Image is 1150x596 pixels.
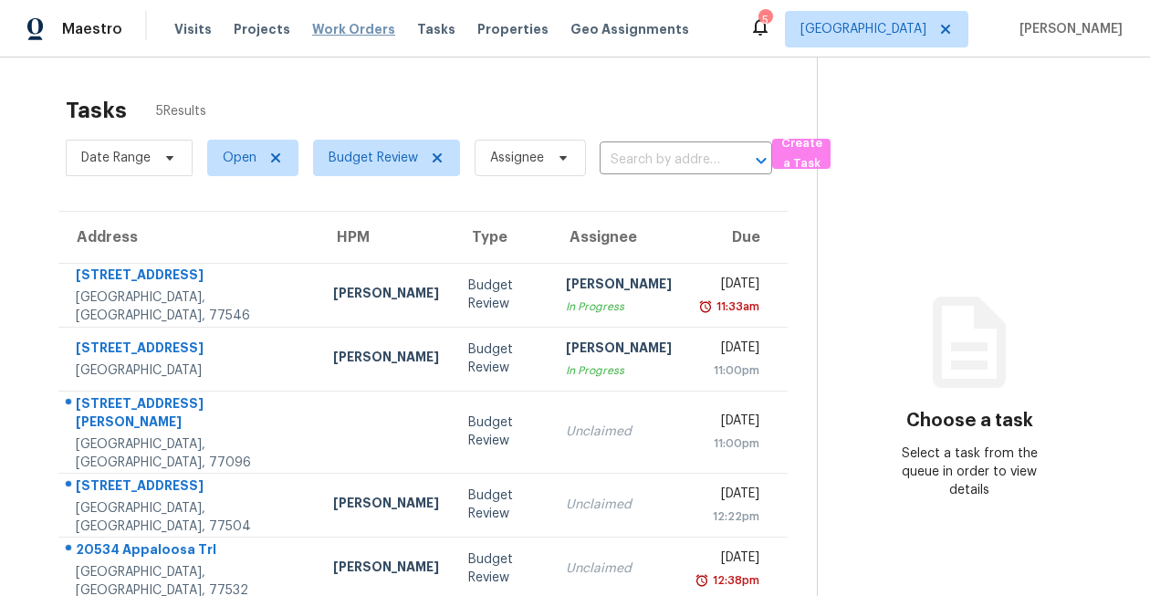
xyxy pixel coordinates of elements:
span: Date Range [81,149,151,167]
span: [PERSON_NAME] [1012,20,1123,38]
input: Search by address [600,146,721,174]
span: Work Orders [312,20,395,38]
button: Open [748,148,774,173]
div: 20534 Appaloosa Trl [76,540,304,563]
span: Tasks [417,23,455,36]
div: [STREET_ADDRESS][PERSON_NAME] [76,394,304,435]
img: Overdue Alarm Icon [695,571,709,590]
div: [DATE] [701,339,759,361]
th: Address [58,212,319,263]
span: Create a Task [781,133,821,175]
span: Properties [477,20,549,38]
h2: Tasks [66,101,127,120]
div: [DATE] [701,412,759,434]
span: Budget Review [329,149,418,167]
div: [PERSON_NAME] [333,494,439,517]
div: [PERSON_NAME] [333,348,439,371]
div: [STREET_ADDRESS] [76,266,304,288]
div: [GEOGRAPHIC_DATA] [76,361,304,380]
div: Budget Review [468,340,538,377]
div: In Progress [566,298,672,316]
div: Unclaimed [566,423,672,441]
div: [GEOGRAPHIC_DATA], [GEOGRAPHIC_DATA], 77096 [76,435,304,472]
div: [GEOGRAPHIC_DATA], [GEOGRAPHIC_DATA], 77546 [76,288,304,325]
span: 5 Results [156,102,206,120]
div: [STREET_ADDRESS] [76,476,304,499]
div: 11:33am [713,298,759,316]
span: Assignee [490,149,544,167]
span: Open [223,149,256,167]
th: HPM [319,212,454,263]
div: 11:00pm [701,434,759,453]
div: [PERSON_NAME] [333,284,439,307]
div: [PERSON_NAME] [333,558,439,580]
img: Overdue Alarm Icon [698,298,713,316]
div: 5 [758,11,771,29]
button: Create a Task [772,139,831,169]
th: Assignee [551,212,686,263]
div: Select a task from the queue in order to view details [894,444,1045,499]
h3: Choose a task [906,412,1033,430]
div: Budget Review [468,486,538,523]
div: Budget Review [468,277,538,313]
div: [DATE] [701,275,759,298]
th: Due [686,212,788,263]
div: 12:38pm [709,571,759,590]
div: Budget Review [468,550,538,587]
div: Unclaimed [566,559,672,578]
span: Projects [234,20,290,38]
span: Visits [174,20,212,38]
div: 12:22pm [701,507,759,526]
div: In Progress [566,361,672,380]
div: [DATE] [701,549,759,571]
div: [DATE] [701,485,759,507]
div: 11:00pm [701,361,759,380]
div: [PERSON_NAME] [566,339,672,361]
span: Geo Assignments [570,20,689,38]
div: Budget Review [468,413,538,450]
div: [STREET_ADDRESS] [76,339,304,361]
th: Type [454,212,552,263]
div: [GEOGRAPHIC_DATA], [GEOGRAPHIC_DATA], 77504 [76,499,304,536]
span: [GEOGRAPHIC_DATA] [800,20,926,38]
span: Maestro [62,20,122,38]
div: [PERSON_NAME] [566,275,672,298]
div: Unclaimed [566,496,672,514]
